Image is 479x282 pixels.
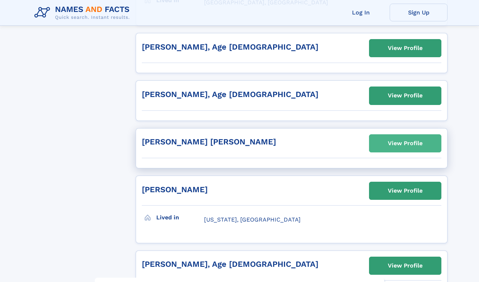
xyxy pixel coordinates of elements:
[388,87,423,104] div: View Profile
[369,39,441,57] a: View Profile
[390,4,448,21] a: Sign Up
[142,137,276,146] a: [PERSON_NAME] [PERSON_NAME]
[204,216,301,223] span: [US_STATE], [GEOGRAPHIC_DATA]
[388,135,423,152] div: View Profile
[388,182,423,199] div: View Profile
[142,185,208,194] a: [PERSON_NAME]
[142,260,318,269] a: [PERSON_NAME], Age [DEMOGRAPHIC_DATA]
[31,3,136,22] img: Logo Names and Facts
[388,257,423,274] div: View Profile
[142,42,318,51] a: [PERSON_NAME], Age [DEMOGRAPHIC_DATA]
[369,135,441,152] a: View Profile
[142,90,318,99] a: [PERSON_NAME], Age [DEMOGRAPHIC_DATA]
[369,87,441,104] a: View Profile
[369,182,441,199] a: View Profile
[332,4,390,21] a: Log In
[369,257,441,274] a: View Profile
[156,211,204,224] h3: Lived in
[388,40,423,56] div: View Profile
